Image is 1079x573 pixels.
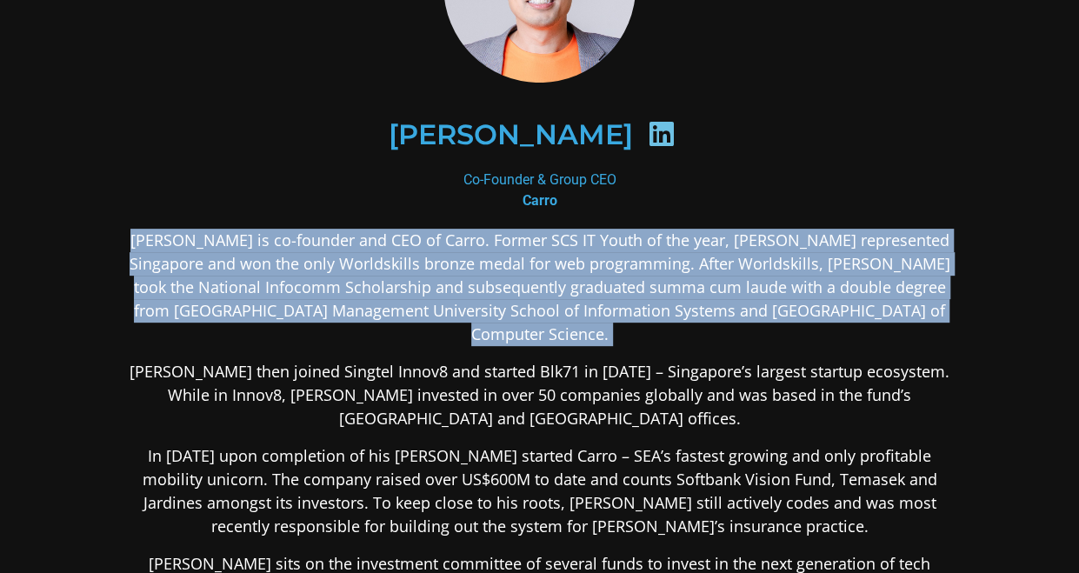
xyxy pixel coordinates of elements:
div: Co-Founder & Group CEO [117,170,962,211]
b: Carro [523,192,557,209]
p: In [DATE] upon completion of his [PERSON_NAME] started Carro – SEA’s fastest growing and only pro... [117,444,962,538]
h2: [PERSON_NAME] [388,121,632,149]
p: [PERSON_NAME] then joined Singtel Innov8 and started Blk71 in [DATE] – Singapore’s largest startu... [117,360,962,430]
p: [PERSON_NAME] is co-founder and CEO of Carro. Former SCS IT Youth of the year, [PERSON_NAME] repr... [117,229,962,346]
